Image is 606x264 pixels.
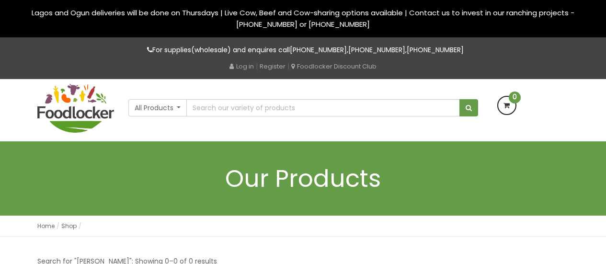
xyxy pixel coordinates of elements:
[260,62,286,71] a: Register
[509,92,521,103] span: 0
[348,45,405,55] a: [PHONE_NUMBER]
[32,8,574,29] span: Lagos and Ogun deliveries will be done on Thursdays | Live Cow, Beef and Cow-sharing options avai...
[186,99,459,116] input: Search our variety of products
[37,222,55,230] a: Home
[128,99,187,116] button: All Products
[229,62,254,71] a: Log in
[256,61,258,71] span: |
[37,84,114,133] img: FoodLocker
[37,165,569,192] h1: Our Products
[407,45,464,55] a: [PHONE_NUMBER]
[61,222,77,230] a: Shop
[290,45,347,55] a: [PHONE_NUMBER]
[287,61,289,71] span: |
[37,45,569,56] p: For supplies(wholesale) and enquires call , ,
[291,62,377,71] a: Foodlocker Discount Club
